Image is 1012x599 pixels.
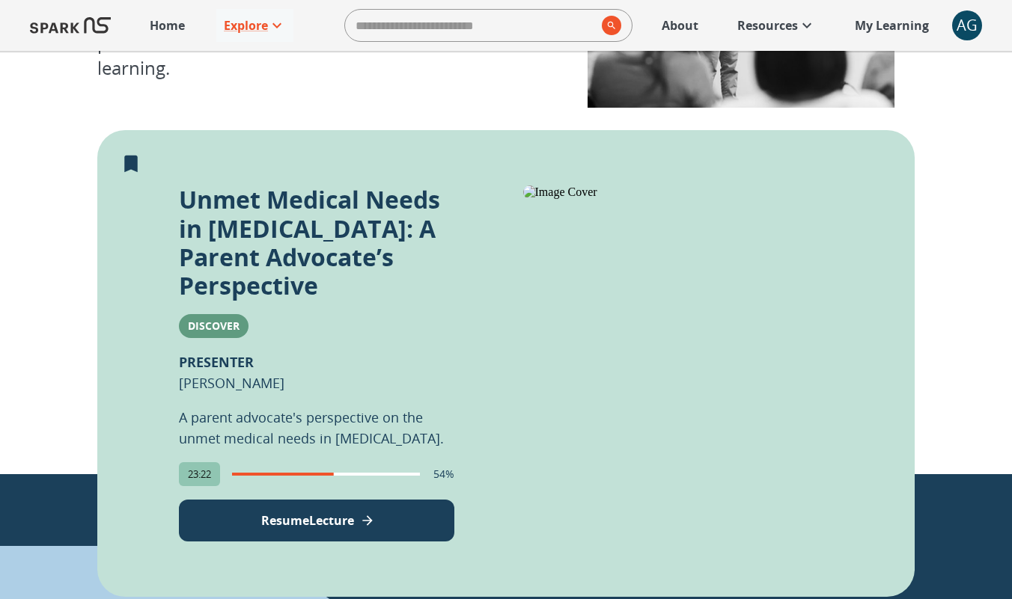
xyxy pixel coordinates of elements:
[523,185,868,199] img: Image Cover
[179,407,454,449] p: A parent advocate's perspective on the unmet medical needs in [MEDICAL_DATA].
[855,16,929,34] p: My Learning
[179,185,454,301] p: Unmet Medical Needs in [MEDICAL_DATA]: A Parent Advocate’s Perspective
[179,467,220,481] span: 23:22
[730,9,823,42] a: Resources
[120,153,142,175] svg: Remove from My Learning
[433,467,454,482] p: 54%
[662,16,698,34] p: About
[179,351,284,393] p: [PERSON_NAME]
[224,16,268,34] p: Explore
[179,353,254,371] b: PRESENTER
[847,9,937,42] a: My Learning
[737,16,798,34] p: Resources
[179,500,454,541] button: View Lecture
[952,10,982,40] div: AG
[142,9,192,42] a: Home
[232,473,420,476] span: completion progress of user
[261,512,354,529] p: Resume Lecture
[150,16,185,34] p: Home
[654,9,706,42] a: About
[596,10,621,41] button: search
[952,10,982,40] button: account of current user
[216,9,293,42] a: Explore
[30,7,111,43] img: Logo of SPARK at Stanford
[179,319,249,333] span: Discover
